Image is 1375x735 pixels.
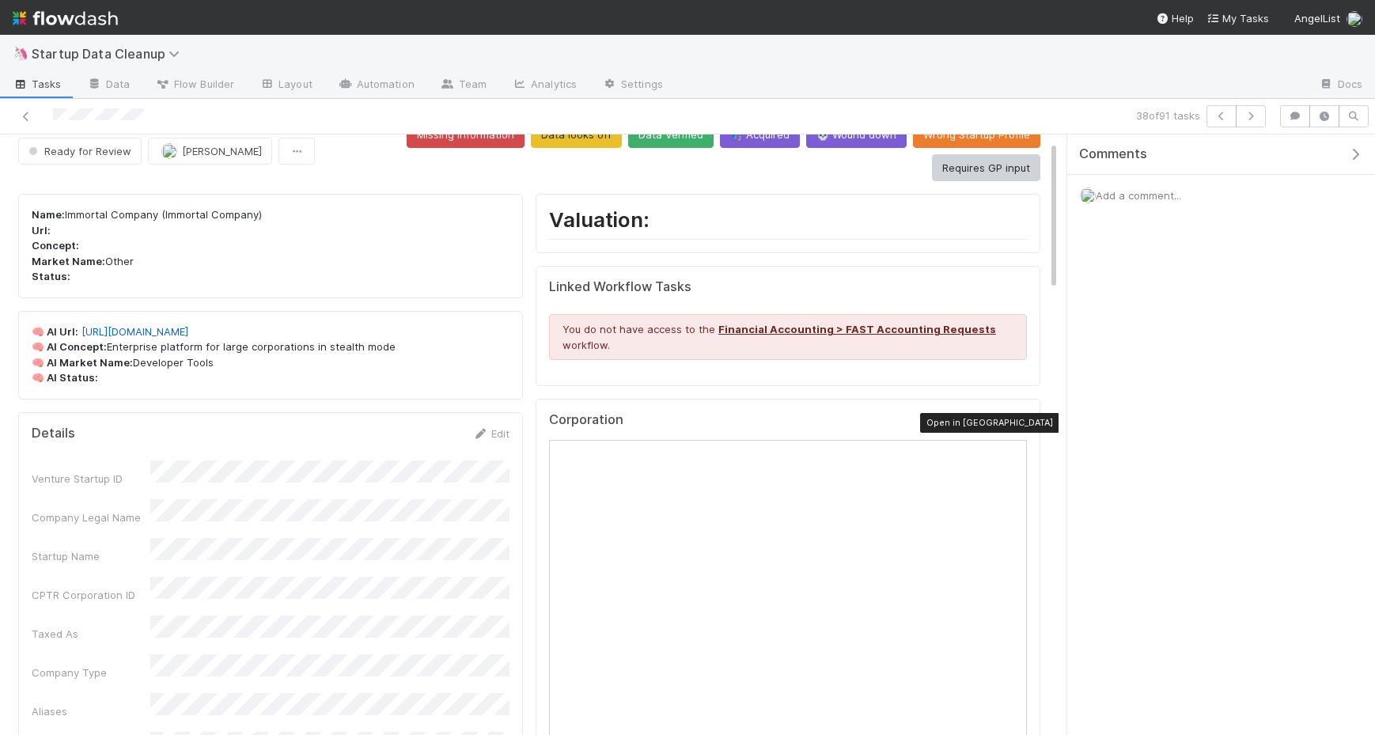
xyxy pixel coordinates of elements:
[32,510,150,525] div: Company Legal Name
[32,208,65,221] strong: Name:
[161,143,177,159] img: avatar_01e2500d-3195-4c29-b276-1cde86660094.png
[472,427,509,440] a: Edit
[32,224,51,237] strong: Url:
[407,121,525,148] button: Missing Information
[549,207,1027,240] h1: Valuation:
[531,121,622,148] button: Data looks off
[932,154,1040,181] button: Requires GP input
[720,121,800,148] button: 🎣 Acquired
[1079,146,1147,162] span: Comments
[718,323,996,335] a: Financial Accounting > FAST Accounting Requests
[1080,188,1096,203] img: avatar_01e2500d-3195-4c29-b276-1cde86660094.png
[549,412,623,428] h5: Corporation
[549,279,1027,295] h5: Linked Workflow Tasks
[499,73,589,98] a: Analytics
[1156,10,1194,26] div: Help
[155,76,234,92] span: Flow Builder
[32,340,107,353] strong: 🧠 AI Concept:
[32,207,509,285] p: Immortal Company (Immortal Company) Other
[13,5,118,32] img: logo-inverted-e16ddd16eac7371096b0.svg
[1136,108,1200,123] span: 38 of 91 tasks
[32,587,150,603] div: CPTR Corporation ID
[427,73,499,98] a: Team
[74,73,142,98] a: Data
[142,73,247,98] a: Flow Builder
[1347,11,1362,27] img: avatar_01e2500d-3195-4c29-b276-1cde86660094.png
[913,121,1040,148] button: Wrong Startup Profile
[325,73,427,98] a: Automation
[1206,10,1269,26] a: My Tasks
[806,121,907,148] button: 💀 Wound down
[32,46,187,62] span: Startup Data Cleanup
[1096,189,1181,202] span: Add a comment...
[628,121,714,148] button: Data Verified
[589,73,676,98] a: Settings
[13,76,62,92] span: Tasks
[247,73,325,98] a: Layout
[81,325,188,338] a: [URL][DOMAIN_NAME]
[32,703,150,719] div: Aliases
[32,548,150,564] div: Startup Name
[1294,12,1340,25] span: AngelList
[549,314,1027,360] div: You do not have access to the workflow.
[32,356,133,369] strong: 🧠 AI Market Name:
[1206,12,1269,25] span: My Tasks
[1306,73,1375,98] a: Docs
[32,239,79,252] strong: Concept:
[32,471,150,487] div: Venture Startup ID
[25,145,131,157] span: Ready for Review
[32,665,150,680] div: Company Type
[18,138,142,165] button: Ready for Review
[32,626,150,642] div: Taxed As
[32,371,98,384] strong: 🧠 AI Status:
[32,270,70,282] strong: Status:
[148,138,272,165] button: [PERSON_NAME]
[32,325,78,338] strong: 🧠 AI Url:
[32,324,509,386] p: Enterprise platform for large corporations in stealth mode Developer Tools
[32,426,75,441] h5: Details
[32,255,105,267] strong: Market Name:
[182,145,262,157] span: [PERSON_NAME]
[13,47,28,60] span: 🦄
